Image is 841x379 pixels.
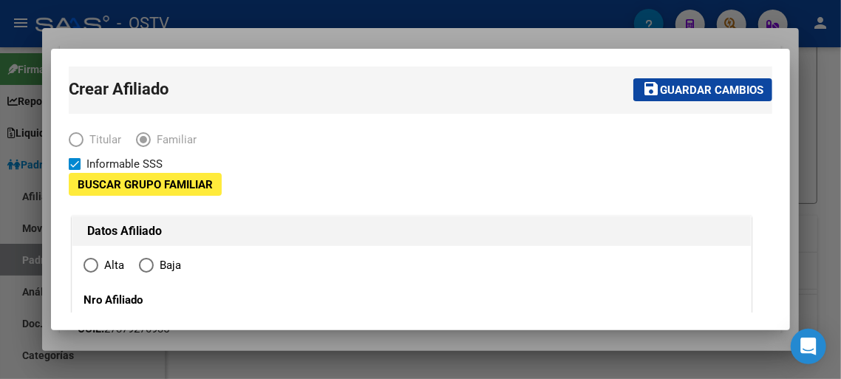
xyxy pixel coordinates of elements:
span: Buscar Grupo Familiar [78,178,213,191]
span: Crear Afiliado [69,80,168,98]
p: Nro Afiliado [84,292,280,309]
h1: Datos Afiliado [87,222,736,240]
span: Familiar [151,132,197,148]
span: Alta [98,257,124,274]
mat-radio-group: Elija una opción [69,136,211,149]
button: Buscar Grupo Familiar [69,173,222,196]
button: Guardar cambios [633,78,772,101]
span: Guardar cambios [660,83,763,97]
mat-icon: save [642,80,660,98]
mat-radio-group: Elija una opción [84,262,196,275]
span: Informable SSS [86,155,163,173]
span: Titular [84,132,121,148]
div: Open Intercom Messenger [791,329,826,364]
span: Baja [154,257,181,274]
